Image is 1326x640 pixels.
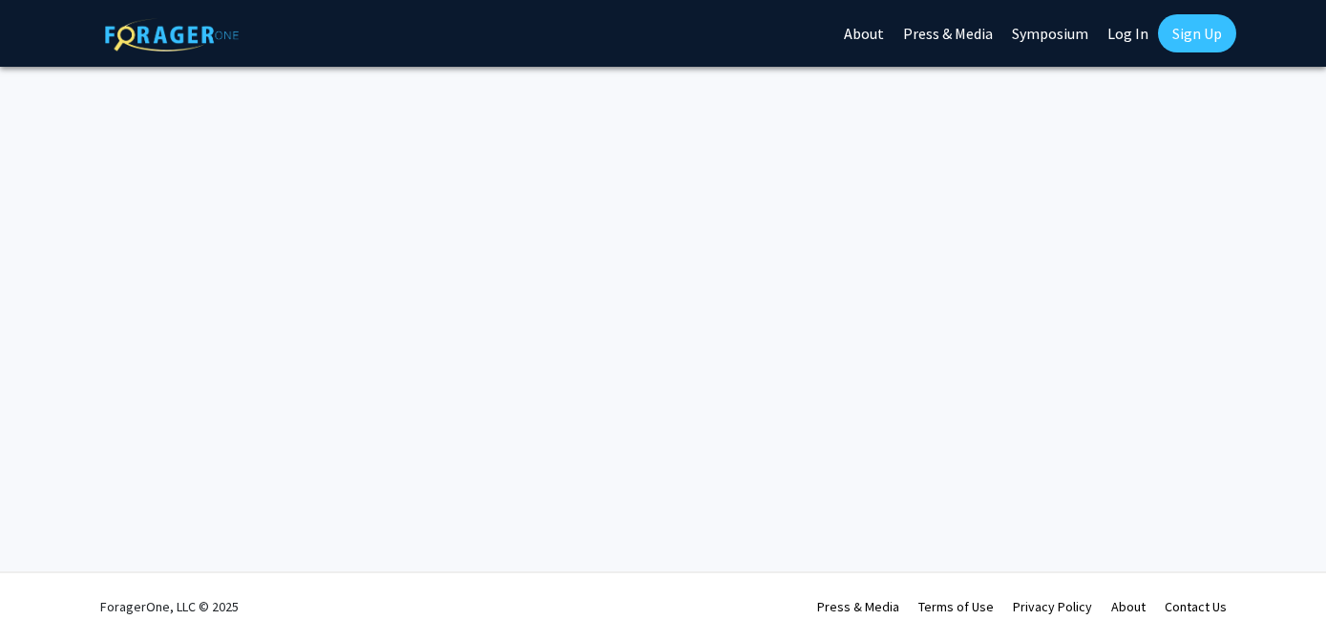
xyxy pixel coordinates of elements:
img: ForagerOne Logo [105,18,239,52]
a: Press & Media [817,598,899,615]
a: Sign Up [1158,14,1236,52]
a: Terms of Use [918,598,994,615]
div: ForagerOne, LLC © 2025 [100,573,239,640]
a: Privacy Policy [1013,598,1092,615]
a: About [1111,598,1146,615]
a: Contact Us [1165,598,1227,615]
